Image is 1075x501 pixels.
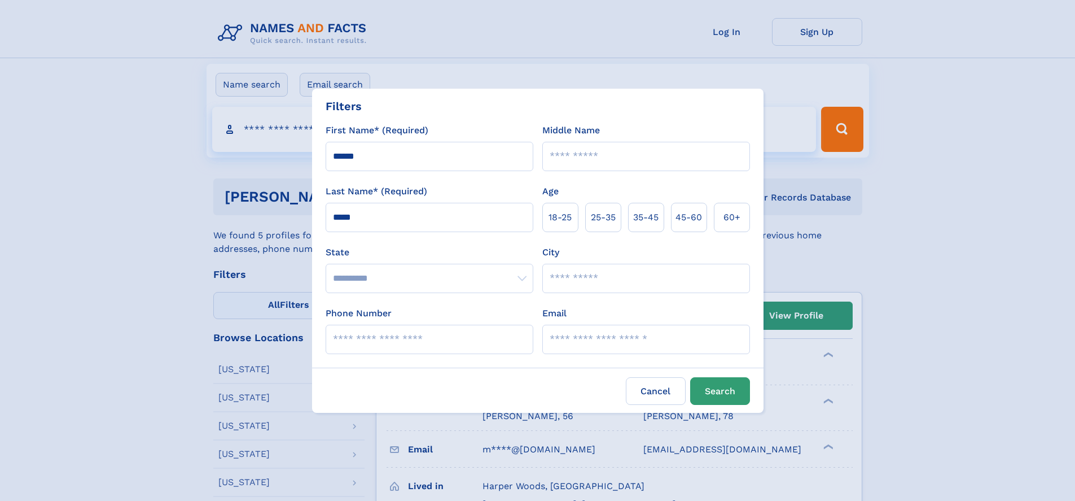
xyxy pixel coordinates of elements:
label: State [326,246,533,259]
div: Filters [326,98,362,115]
span: 25‑35 [591,211,616,224]
span: 45‑60 [675,211,702,224]
span: 18‑25 [549,211,572,224]
label: Middle Name [542,124,600,137]
span: 60+ [723,211,740,224]
button: Search [690,377,750,405]
label: Last Name* (Required) [326,185,427,198]
label: Email [542,307,567,320]
span: 35‑45 [633,211,659,224]
label: Phone Number [326,307,392,320]
label: Age [542,185,559,198]
label: Cancel [626,377,686,405]
label: First Name* (Required) [326,124,428,137]
label: City [542,246,559,259]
